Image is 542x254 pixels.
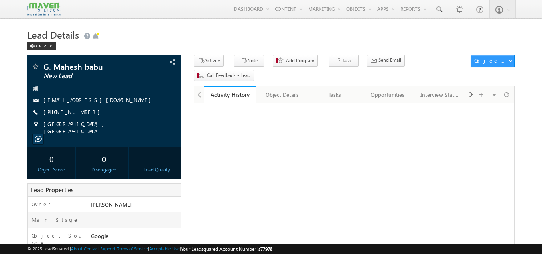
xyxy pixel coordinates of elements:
[43,108,104,116] span: [PHONE_NUMBER]
[367,55,405,67] button: Send Email
[89,232,181,243] div: Google
[286,57,314,64] span: Add Program
[309,86,361,103] a: Tasks
[273,55,318,67] button: Add Program
[204,86,256,103] a: Activity History
[27,42,56,50] div: Back
[43,120,168,135] span: [GEOGRAPHIC_DATA], [GEOGRAPHIC_DATA]
[263,90,302,100] div: Object Details
[82,166,126,173] div: Disengaged
[420,90,459,100] div: Interview Status
[368,90,407,100] div: Opportunities
[194,70,254,81] button: Call Feedback - Lead
[71,246,83,251] a: About
[32,216,79,224] label: Main Stage
[134,166,179,173] div: Lead Quality
[27,2,61,16] img: Custom Logo
[31,186,73,194] span: Lead Properties
[29,151,74,166] div: 0
[84,246,116,251] a: Contact Support
[260,246,272,252] span: 77978
[32,232,83,246] label: Object Source
[378,57,401,64] span: Send Email
[27,42,60,49] a: Back
[117,246,148,251] a: Terms of Service
[149,246,180,251] a: Acceptable Use
[134,151,179,166] div: --
[27,245,272,253] span: © 2025 LeadSquared | | | | |
[474,57,508,64] div: Object Actions
[82,151,126,166] div: 0
[207,72,250,79] span: Call Feedback - Lead
[414,86,467,103] a: Interview Status
[29,166,74,173] div: Object Score
[315,90,354,100] div: Tasks
[210,91,250,98] div: Activity History
[361,86,414,103] a: Opportunities
[43,63,138,71] span: G. Mahesh babu
[234,55,264,67] button: Note
[27,28,79,41] span: Lead Details
[43,96,155,103] a: [EMAIL_ADDRESS][DOMAIN_NAME]
[471,55,515,67] button: Object Actions
[43,72,138,80] span: New Lead
[32,201,51,208] label: Owner
[91,201,132,208] span: [PERSON_NAME]
[256,86,309,103] a: Object Details
[194,55,224,67] button: Activity
[329,55,359,67] button: Task
[181,246,272,252] span: Your Leadsquared Account Number is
